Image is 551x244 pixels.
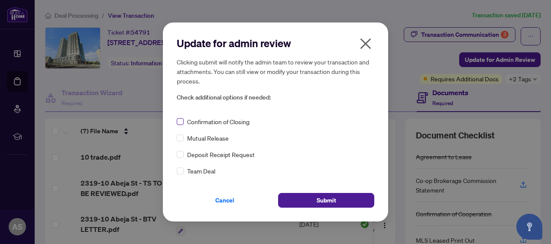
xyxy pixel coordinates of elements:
span: Submit [317,193,336,207]
span: Team Deal [187,166,215,176]
span: Deposit Receipt Request [187,150,255,159]
h2: Update for admin review [177,36,374,50]
span: Mutual Release [187,133,229,143]
span: Cancel [215,193,234,207]
button: Cancel [177,193,273,208]
button: Submit [278,193,374,208]
button: Open asap [516,214,542,240]
span: close [359,37,373,51]
span: Confirmation of Closing [187,117,250,126]
span: Check additional options if needed: [177,93,374,103]
h5: Clicking submit will notify the admin team to review your transaction and attachments. You can st... [177,57,374,86]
